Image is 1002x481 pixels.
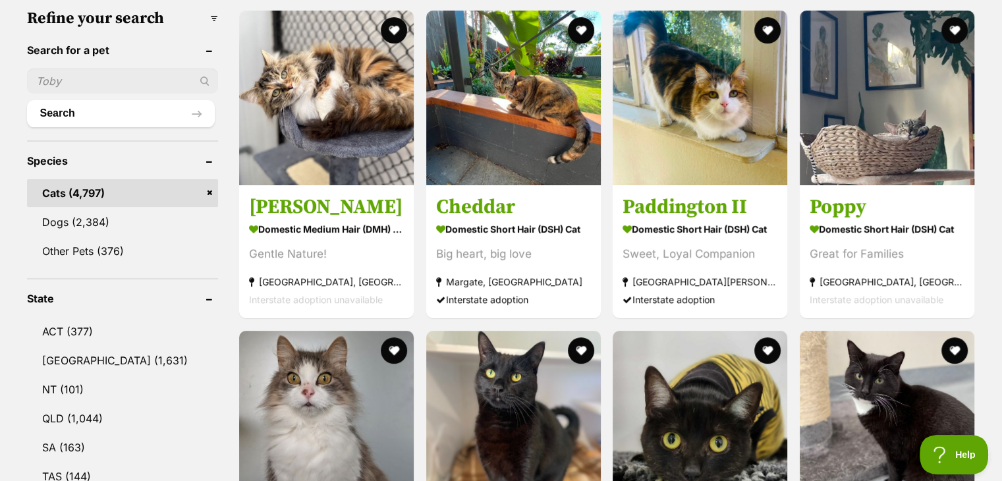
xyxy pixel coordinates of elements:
strong: Domestic Short Hair (DSH) Cat [623,219,777,239]
div: Great for Families [810,245,964,263]
a: Paddington II Domestic Short Hair (DSH) Cat Sweet, Loyal Companion [GEOGRAPHIC_DATA][PERSON_NAME]... [613,184,787,318]
button: favourite [941,17,968,43]
button: favourite [754,337,781,364]
div: Gentle Nature! [249,245,404,263]
button: favourite [567,337,594,364]
header: State [27,293,219,304]
div: Big heart, big love [436,245,591,263]
h3: Poppy [810,194,964,219]
button: favourite [381,17,407,43]
strong: [GEOGRAPHIC_DATA], [GEOGRAPHIC_DATA] [249,273,404,291]
a: SA (163) [27,434,219,461]
strong: Domestic Medium Hair (DMH) Cat [249,219,404,239]
h3: [PERSON_NAME] [249,194,404,219]
strong: Margate, [GEOGRAPHIC_DATA] [436,273,591,291]
a: [GEOGRAPHIC_DATA] (1,631) [27,347,219,374]
a: Cats (4,797) [27,179,219,207]
strong: [GEOGRAPHIC_DATA], [GEOGRAPHIC_DATA] [810,273,964,291]
span: Interstate adoption unavailable [810,294,943,305]
iframe: Help Scout Beacon - Open [920,435,989,474]
a: Dogs (2,384) [27,208,219,236]
a: [PERSON_NAME] Domestic Medium Hair (DMH) Cat Gentle Nature! [GEOGRAPHIC_DATA], [GEOGRAPHIC_DATA] ... [239,184,414,318]
a: ACT (377) [27,318,219,345]
img: Poppy - Domestic Short Hair (DSH) Cat [800,11,974,185]
a: QLD (1,044) [27,405,219,432]
strong: Domestic Short Hair (DSH) Cat [436,219,591,239]
header: Search for a pet [27,44,219,56]
h3: Cheddar [436,194,591,219]
img: Brittney - Domestic Medium Hair (DMH) Cat [239,11,414,185]
button: favourite [567,17,594,43]
button: favourite [381,337,407,364]
a: Cheddar Domestic Short Hair (DSH) Cat Big heart, big love Margate, [GEOGRAPHIC_DATA] Interstate a... [426,184,601,318]
img: Paddington II - Domestic Short Hair (DSH) Cat [613,11,787,185]
img: Cheddar - Domestic Short Hair (DSH) Cat [426,11,601,185]
strong: [GEOGRAPHIC_DATA][PERSON_NAME][GEOGRAPHIC_DATA] [623,273,777,291]
div: Interstate adoption [436,291,591,308]
div: Sweet, Loyal Companion [623,245,777,263]
button: favourite [941,337,968,364]
input: Toby [27,69,219,94]
button: Search [27,100,215,127]
a: NT (101) [27,376,219,403]
span: Interstate adoption unavailable [249,294,383,305]
button: favourite [754,17,781,43]
h3: Refine your search [27,9,219,28]
header: Species [27,155,219,167]
div: Interstate adoption [623,291,777,308]
h3: Paddington II [623,194,777,219]
a: Other Pets (376) [27,237,219,265]
a: Poppy Domestic Short Hair (DSH) Cat Great for Families [GEOGRAPHIC_DATA], [GEOGRAPHIC_DATA] Inter... [800,184,974,318]
strong: Domestic Short Hair (DSH) Cat [810,219,964,239]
